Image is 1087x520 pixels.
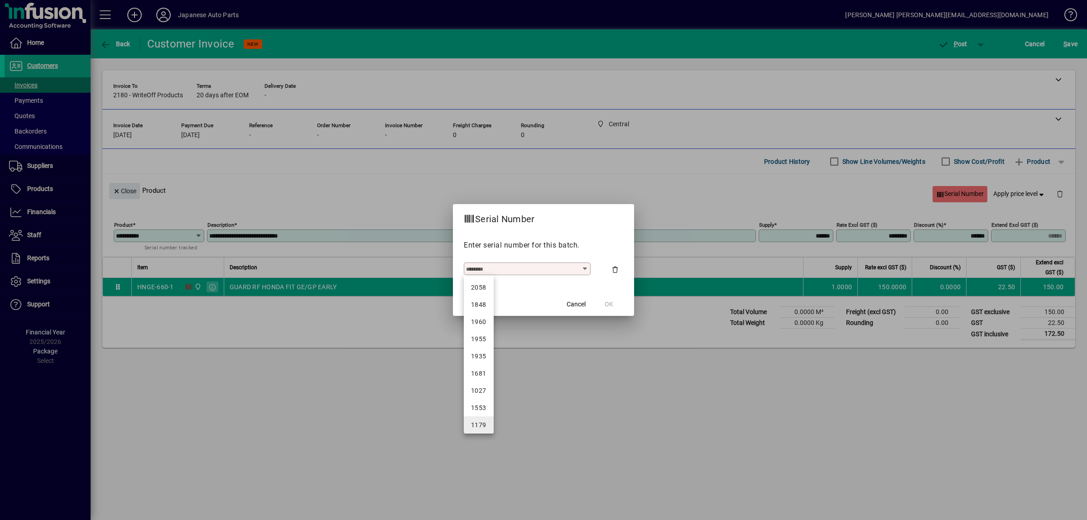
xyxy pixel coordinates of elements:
mat-option: 1179 [464,416,494,434]
div: 1027 [471,386,486,396]
mat-option: 2058 [464,279,494,296]
mat-option: 1681 [464,365,494,382]
div: 2058 [471,283,486,292]
div: 1960 [471,317,486,327]
mat-option: 1848 [464,296,494,313]
div: 1553 [471,403,486,413]
h2: Serial Number [453,204,545,230]
mat-option: 1960 [464,313,494,330]
mat-option: 1935 [464,348,494,365]
div: 1848 [471,300,486,310]
mat-option: 1027 [464,382,494,399]
div: 1935 [471,352,486,361]
mat-option: 1553 [464,399,494,416]
mat-option: 1955 [464,330,494,348]
div: 1955 [471,334,486,344]
div: 1681 [471,369,486,378]
button: Cancel [562,296,591,312]
span: Cancel [567,300,586,309]
div: 1179 [471,420,486,430]
p: Enter serial number for this batch. [464,240,623,251]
